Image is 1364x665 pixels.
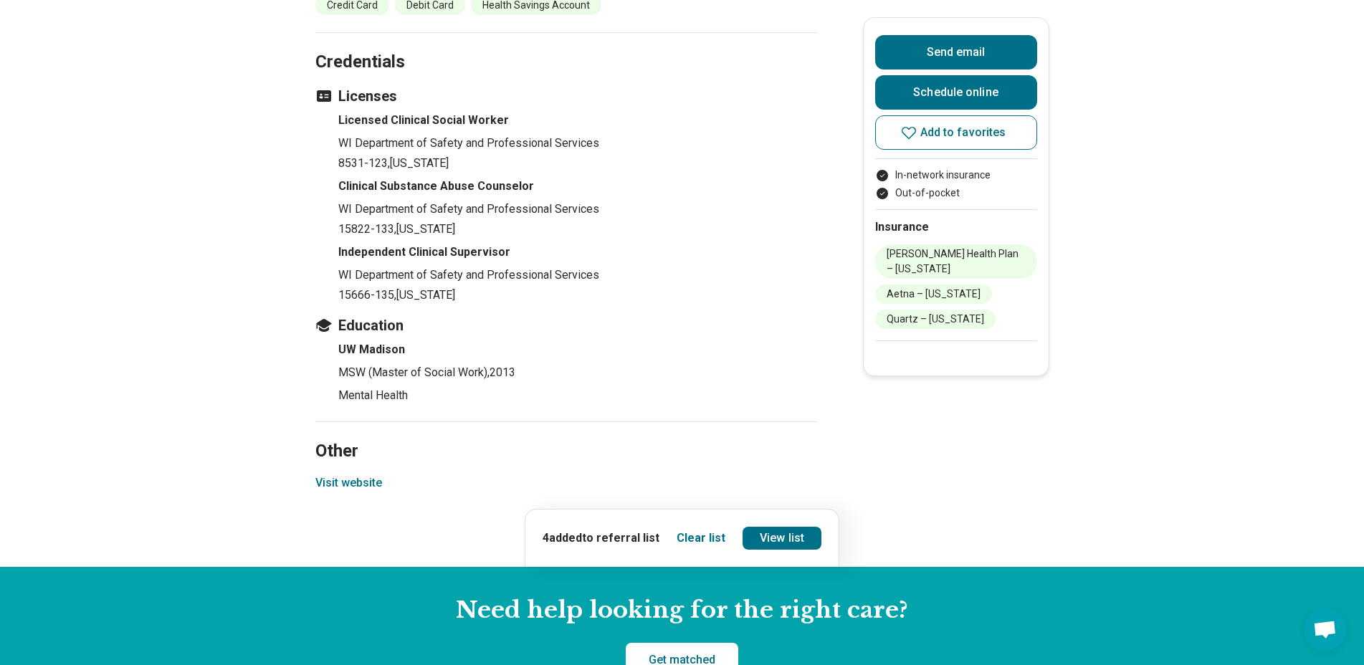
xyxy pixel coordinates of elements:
li: Quartz – [US_STATE] [875,310,996,329]
h4: UW Madison [338,341,817,358]
p: MSW (Master of Social Work) , 2013 [338,364,817,381]
li: In-network insurance [875,168,1037,183]
h2: Insurance [875,219,1037,236]
p: WI Department of Safety and Professional Services [338,135,817,152]
button: Add to favorites [875,115,1037,150]
p: 15666-135 [338,287,817,304]
h4: Clinical Substance Abuse Counselor [338,178,817,195]
a: Schedule online [875,75,1037,110]
h2: Credentials [315,16,817,75]
p: 8531-123 [338,155,817,172]
p: 4 added [543,530,659,547]
h4: Licensed Clinical Social Worker [338,112,817,129]
h2: Need help looking for the right care? [11,595,1353,626]
h3: Licenses [315,86,817,106]
li: Aetna – [US_STATE] [875,284,992,304]
h3: Education [315,315,817,335]
span: to referral list [582,531,659,545]
h4: Independent Clinical Supervisor [338,244,817,261]
p: WI Department of Safety and Professional Services [338,267,817,284]
button: Send email [875,35,1037,70]
p: 15822-133 [338,221,817,238]
p: Mental Health [338,387,817,404]
h2: Other [315,405,817,464]
button: Visit website [315,474,382,492]
button: Clear list [677,530,725,547]
li: Out-of-pocket [875,186,1037,201]
span: , [US_STATE] [388,156,449,170]
span: , [US_STATE] [394,288,455,302]
a: View list [743,527,821,550]
div: Open chat [1304,608,1347,651]
p: WI Department of Safety and Professional Services [338,201,817,218]
ul: Payment options [875,168,1037,201]
span: , [US_STATE] [394,222,455,236]
li: [PERSON_NAME] Health Plan – [US_STATE] [875,244,1037,279]
span: Add to favorites [920,127,1006,138]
